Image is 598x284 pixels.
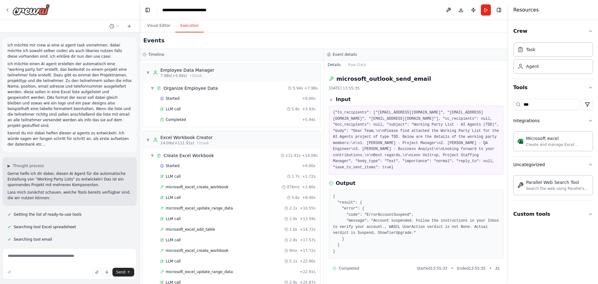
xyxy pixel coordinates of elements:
[289,216,297,221] span: 2.9s
[513,205,593,223] button: Custom tools
[160,67,214,73] div: Employee Data Manager
[7,163,44,168] button: ▶Thought process
[160,73,187,78] span: 7.98s (+5.94s)
[526,135,589,142] div: Microsoft excel
[289,227,297,232] span: 1.0s
[148,52,164,57] h3: Timeline
[300,206,316,211] span: + 10.55s
[333,194,499,254] pre: { "result": { "error": { "code": "ErrorAccountSuspend", "message": "Account suspended. Follow the...
[302,195,316,200] span: + 8.40s
[300,248,316,253] span: + 17.72s
[333,110,499,171] pre: {"to_recipients": ["[EMAIL_ADDRESS][DOMAIN_NAME]", "[EMAIL_ADDRESS][DOMAIN_NAME]", "[EMAIL_ADDRES...
[7,42,132,59] p: ich möchte mir crew ai eine ai agent task vornehmen. dabei möchte ich sowohl selber coden als auc...
[333,52,357,57] h3: Event details
[14,224,76,229] span: Searching tool Excel spreadsheet
[175,19,204,32] button: Execution
[517,138,524,144] img: Microsoft excel
[302,185,316,190] span: + 2.80s
[166,195,181,200] span: LLM call
[302,107,316,112] span: + 5.93s
[489,266,491,271] span: •
[513,129,593,156] div: Integrations
[289,206,297,211] span: 2.1s
[289,238,297,243] span: 2.8s
[457,266,486,271] span: Ended 13:55:35
[162,7,206,13] nav: breadcrumb
[293,86,303,91] span: 5.94s
[166,259,181,264] span: LLM call
[513,161,545,168] div: Uncategorized
[300,269,316,274] span: + 22.91s
[526,179,589,185] div: Parallel Web Search Tool
[302,96,316,101] span: + 0.00s
[14,237,52,242] span: Searching tool email
[526,142,589,147] div: Create and manage Excel workbooks, worksheets, tables, and charts in OneDrive or SharePoint.
[292,174,300,179] span: 1.7s
[329,86,503,91] div: [DATE] 13:55:35
[517,182,524,188] img: Parallelsearchtool
[292,195,300,200] span: 5.6s
[166,107,181,112] span: LLM call
[164,85,218,91] span: Organize Employee Data
[513,40,593,79] div: Crew
[513,156,593,173] button: Uncategorized
[143,6,152,14] button: Hide left sidebar
[304,86,318,91] span: + 7.98s
[166,163,179,168] span: Started
[143,36,164,45] h2: Events
[336,96,351,103] h3: Input
[513,173,593,200] div: Uncategorized
[7,61,132,128] p: ich möchte einen AI agent erstellen der automatisch eine "working party list" erstellt. das bedeu...
[166,174,181,179] span: LLM call
[287,185,300,190] span: 976ms
[189,73,202,78] span: • 1 task
[146,70,150,75] span: ▼
[12,4,50,15] img: Logo
[166,117,186,122] span: Completed
[13,163,44,168] span: Thought process
[344,60,370,69] button: Raw Data
[107,22,122,30] button: Switch to previous chat
[14,212,82,217] span: Getting the list of ready-to-use tools
[336,75,431,83] h2: microsoft_outlook_send_email
[302,117,316,122] span: + 5.94s
[526,46,535,53] div: Task
[150,86,154,91] span: ▼
[292,107,300,112] span: 5.8s
[289,259,297,264] span: 5.1s
[102,268,111,277] button: Click to speak your automation idea
[513,96,593,205] div: Tools
[150,153,154,158] span: ▼
[7,130,132,147] p: kannst du mir dabei helfen diesen ai agents zu entwickeln. Ich würde sagen wir fangen schritt für...
[513,113,593,129] button: Integrations
[513,6,539,14] h4: Resources
[142,19,175,32] button: Visual Editor
[146,137,150,142] span: ▼
[302,153,318,158] span: + 14.09s
[116,270,126,275] span: Send
[302,163,316,168] span: + 0.00s
[302,174,316,179] span: + 1.72s
[513,22,593,40] button: Crew
[7,163,10,168] span: ▶
[7,171,132,188] p: Gerne helfe ich dir dabei, diesen AI Agent für die automatische Erstellung von "Working Party Lis...
[166,185,229,190] span: microsoft_excel_create_workbook
[166,96,179,101] span: Started
[324,60,344,69] button: Details
[286,153,301,158] span: 111.91s
[513,79,593,96] button: Tools
[5,268,14,277] button: Improve this prompt
[166,238,181,243] span: LLM call
[197,141,209,146] span: • 1 task
[166,216,181,221] span: LLM call
[300,238,316,243] span: + 17.57s
[112,268,134,277] button: Send
[300,227,316,232] span: + 14.72s
[339,266,359,271] span: Completed
[166,206,233,211] span: microsoft_excel_update_range_data
[300,259,316,264] span: + 22.90s
[495,266,500,271] span: 2 s
[164,152,214,159] span: Create Excel Workbook
[166,269,233,274] span: microsoft_excel_update_range_data
[166,248,229,253] span: microsoft_excel_create_workbook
